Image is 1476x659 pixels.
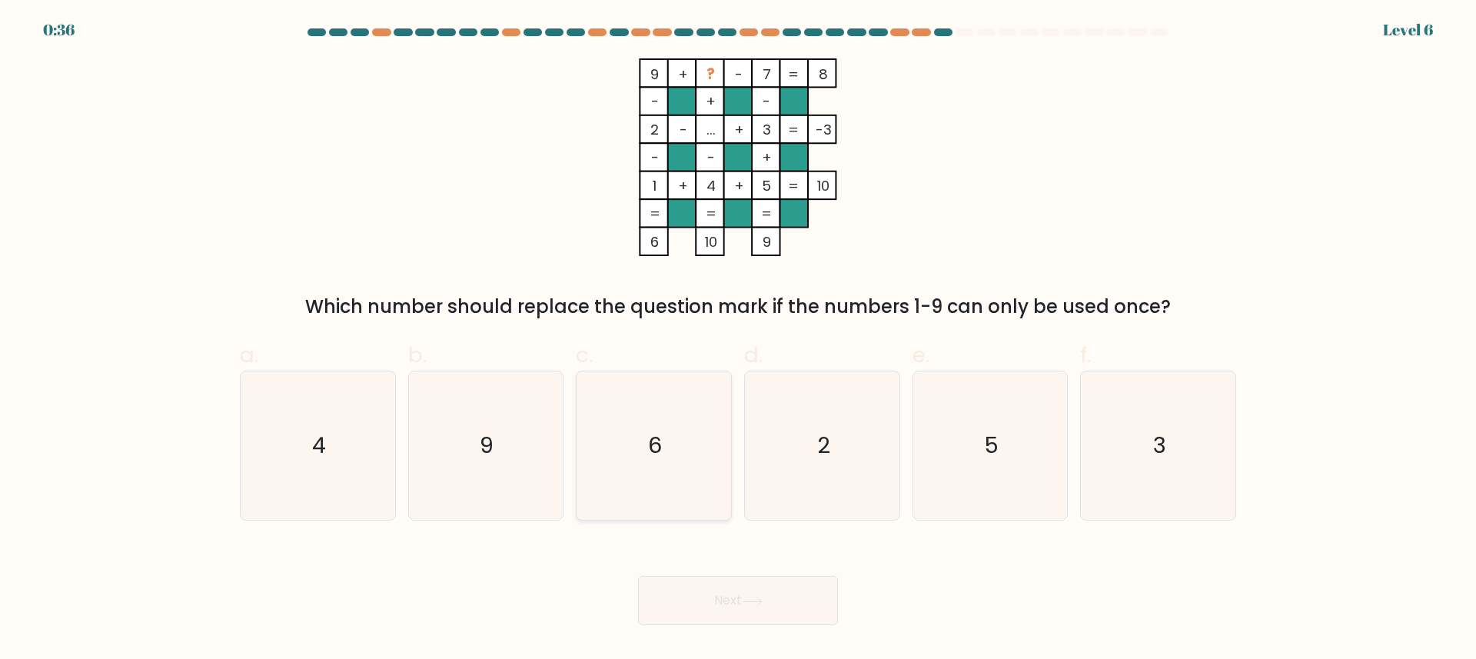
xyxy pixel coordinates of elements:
[705,232,717,251] tspan: 10
[819,65,828,84] tspan: 8
[480,431,494,461] text: 9
[653,176,657,195] tspan: 1
[680,120,687,139] tspan: -
[763,176,772,195] tspan: 5
[762,204,773,223] tspan: =
[788,176,799,195] tspan: =
[650,232,659,251] tspan: 6
[984,431,999,461] text: 5
[43,18,75,42] div: 0:36
[788,65,799,84] tspan: =
[706,65,715,84] tspan: ?
[735,65,743,84] tspan: -
[763,92,771,111] tspan: -
[638,576,838,625] button: Next
[706,92,716,111] tspan: +
[240,340,258,370] span: a.
[649,431,663,461] text: 6
[576,340,593,370] span: c.
[817,176,829,195] tspan: 10
[706,176,716,195] tspan: 4
[249,293,1227,321] div: Which number should replace the question mark if the numbers 1-9 can only be used once?
[762,148,772,167] tspan: +
[1383,18,1433,42] div: Level 6
[744,340,763,370] span: d.
[679,65,689,84] tspan: +
[763,120,771,139] tspan: 3
[706,204,716,223] tspan: =
[913,340,929,370] span: e.
[707,148,715,167] tspan: -
[650,120,659,139] tspan: 2
[734,176,744,195] tspan: +
[788,120,799,139] tspan: =
[1080,340,1091,370] span: f.
[650,65,659,84] tspan: 9
[734,120,744,139] tspan: +
[706,120,716,139] tspan: ...
[679,176,689,195] tspan: +
[763,232,771,251] tspan: 9
[651,92,659,111] tspan: -
[763,65,771,84] tspan: 7
[650,204,660,223] tspan: =
[312,431,326,461] text: 4
[651,148,659,167] tspan: -
[408,340,427,370] span: b.
[816,120,832,139] tspan: -3
[817,431,830,461] text: 2
[1153,431,1166,461] text: 3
